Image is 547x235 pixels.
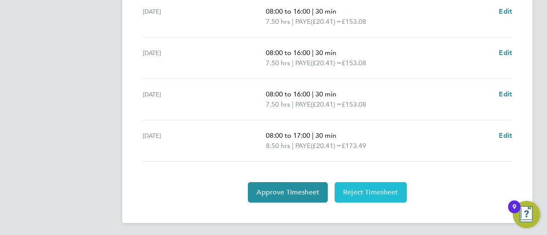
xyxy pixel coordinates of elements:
[311,100,341,108] span: (£20.41) =
[311,142,341,150] span: (£20.41) =
[343,188,398,197] span: Reject Timesheet
[266,49,310,57] span: 08:00 to 16:00
[295,99,311,110] span: PAYE
[295,17,311,27] span: PAYE
[499,48,512,58] a: Edit
[266,131,310,139] span: 08:00 to 17:00
[266,59,290,67] span: 7.50 hrs
[292,142,294,150] span: |
[312,7,314,15] span: |
[499,49,512,57] span: Edit
[315,90,336,98] span: 30 min
[341,142,366,150] span: £173.49
[499,6,512,17] a: Edit
[341,100,366,108] span: £153.08
[315,7,336,15] span: 30 min
[143,131,266,151] div: [DATE]
[143,6,266,27] div: [DATE]
[266,90,310,98] span: 08:00 to 16:00
[292,59,294,67] span: |
[499,89,512,99] a: Edit
[292,100,294,108] span: |
[311,17,341,26] span: (£20.41) =
[295,58,311,68] span: PAYE
[266,7,310,15] span: 08:00 to 16:00
[513,201,540,228] button: Open Resource Center, 9 new notifications
[143,89,266,110] div: [DATE]
[499,131,512,141] a: Edit
[248,182,328,203] button: Approve Timesheet
[311,59,341,67] span: (£20.41) =
[256,188,319,197] span: Approve Timesheet
[499,131,512,139] span: Edit
[312,49,314,57] span: |
[312,131,314,139] span: |
[266,100,290,108] span: 7.50 hrs
[143,48,266,68] div: [DATE]
[335,182,407,203] button: Reject Timesheet
[499,90,512,98] span: Edit
[512,207,516,218] div: 9
[341,59,366,67] span: £153.08
[266,142,290,150] span: 8.50 hrs
[266,17,290,26] span: 7.50 hrs
[315,49,336,57] span: 30 min
[312,90,314,98] span: |
[292,17,294,26] span: |
[341,17,366,26] span: £153.08
[499,7,512,15] span: Edit
[295,141,311,151] span: PAYE
[315,131,336,139] span: 30 min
